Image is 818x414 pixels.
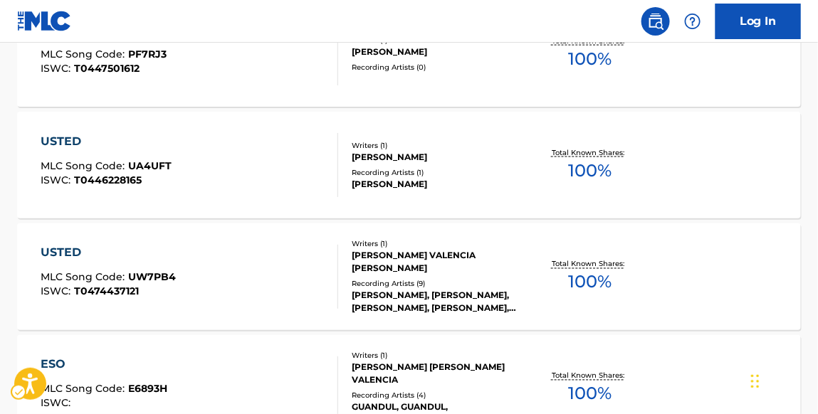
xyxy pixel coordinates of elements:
[41,356,167,373] div: ESO
[352,46,524,58] div: [PERSON_NAME]
[568,381,612,407] span: 100 %
[41,48,128,60] span: MLC Song Code :
[128,159,172,172] span: UA4UFT
[352,391,524,401] div: Recording Artists ( 4 )
[751,360,760,403] div: Drag
[41,271,128,284] span: MLC Song Code :
[352,351,524,361] div: Writers ( 1 )
[568,270,612,295] span: 100 %
[41,383,128,396] span: MLC Song Code :
[41,133,172,150] div: USTED
[352,290,524,315] div: [PERSON_NAME], [PERSON_NAME], [PERSON_NAME], [PERSON_NAME], [PERSON_NAME]
[552,371,628,381] p: Total Known Shares:
[17,11,72,31] img: MLC Logo
[41,174,74,186] span: ISWC :
[74,174,142,186] span: T0446228165
[352,140,524,151] div: Writers ( 1 )
[41,159,128,172] span: MLC Song Code :
[352,250,524,275] div: [PERSON_NAME] VALENCIA [PERSON_NAME]
[568,158,612,184] span: 100 %
[41,62,74,75] span: ISWC :
[552,259,628,270] p: Total Known Shares:
[647,13,664,30] img: search
[74,285,139,298] span: T0474437121
[17,223,801,330] a: USTEDMLC Song Code:UW7PB4ISWC:T0474437121Writers (1)[PERSON_NAME] VALENCIA [PERSON_NAME]Recording...
[747,346,818,414] iframe: Hubspot Iframe
[128,48,167,60] span: PF7RJ3
[41,245,176,262] div: USTED
[128,383,167,396] span: E6893H
[41,397,74,410] span: ISWC :
[352,361,524,387] div: [PERSON_NAME] [PERSON_NAME] VALENCIA
[352,178,524,191] div: [PERSON_NAME]
[552,147,628,158] p: Total Known Shares:
[352,167,524,178] div: Recording Artists ( 1 )
[41,285,74,298] span: ISWC :
[352,62,524,73] div: Recording Artists ( 0 )
[747,346,818,414] div: Chat Widget
[684,13,701,30] img: help
[17,112,801,218] a: USTEDMLC Song Code:UA4UFTISWC:T0446228165Writers (1)[PERSON_NAME]Recording Artists (1)[PERSON_NAM...
[352,151,524,164] div: [PERSON_NAME]
[715,4,801,39] a: Log In
[74,62,140,75] span: T0447501612
[352,279,524,290] div: Recording Artists ( 9 )
[128,271,176,284] span: UW7PB4
[568,46,612,72] span: 100 %
[352,239,524,250] div: Writers ( 1 )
